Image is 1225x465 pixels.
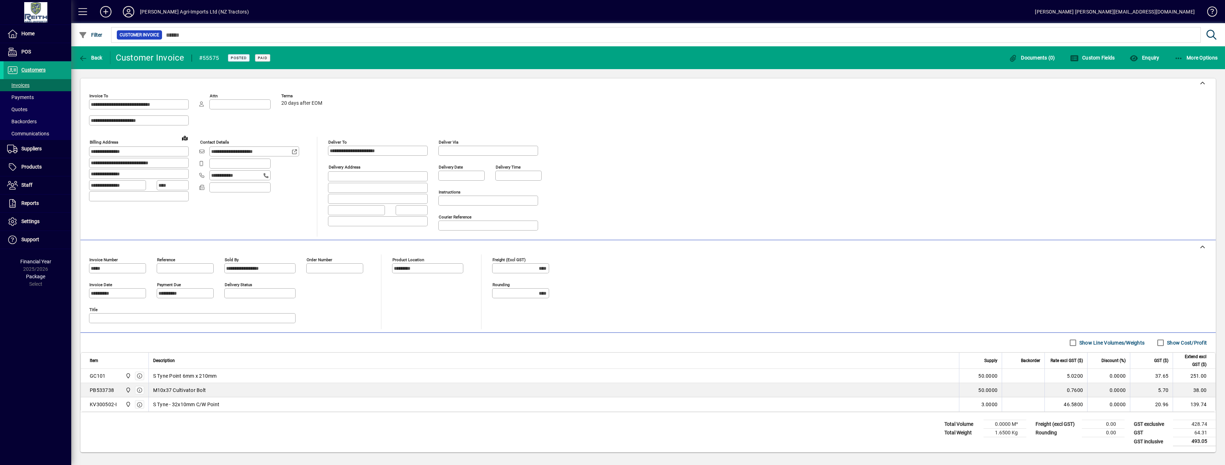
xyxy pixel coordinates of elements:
[1021,357,1040,365] span: Backorder
[978,372,997,379] span: 50.0000
[328,140,347,145] mat-label: Deliver To
[89,257,118,262] mat-label: Invoice number
[496,165,521,170] mat-label: Delivery time
[210,93,218,98] mat-label: Attn
[1173,369,1215,383] td: 251.00
[1173,51,1220,64] button: More Options
[1130,383,1173,397] td: 5.70
[439,190,460,195] mat-label: Instructions
[231,56,247,60] span: Posted
[124,372,132,380] span: Ashburton
[492,282,510,287] mat-label: Rounding
[439,140,458,145] mat-label: Deliver via
[1035,6,1195,17] div: [PERSON_NAME] [PERSON_NAME][EMAIL_ADDRESS][DOMAIN_NAME]
[4,195,71,212] a: Reports
[153,387,206,394] span: M10x37 Cultivator Bolt
[1177,353,1206,368] span: Extend excl GST ($)
[1070,55,1115,61] span: Custom Fields
[281,100,322,106] span: 20 days after EOM
[153,372,217,379] span: S Tyne Point 6mm x 210mm
[4,158,71,176] a: Products
[984,357,997,365] span: Supply
[179,132,191,144] a: View on map
[140,6,249,17] div: [PERSON_NAME] Agri-Imports Ltd (NZ Tractors)
[1087,397,1130,412] td: 0.0000
[157,282,181,287] mat-label: Payment due
[1173,397,1215,412] td: 139.74
[21,146,42,151] span: Suppliers
[392,257,424,262] mat-label: Product location
[978,387,997,394] span: 50.0000
[90,372,105,379] div: GC101
[1082,420,1125,429] td: 0.00
[1154,357,1168,365] span: GST ($)
[120,31,159,38] span: Customer Invoice
[153,401,220,408] span: S Tyne - 32x10mm C/W Point
[4,213,71,231] a: Settings
[1174,55,1218,61] span: More Options
[4,140,71,158] a: Suppliers
[4,43,71,61] a: POS
[89,307,98,312] mat-label: Title
[1051,357,1083,365] span: Rate excl GST ($)
[21,200,39,206] span: Reports
[71,51,110,64] app-page-header-button: Back
[79,55,103,61] span: Back
[941,420,984,429] td: Total Volume
[1049,387,1083,394] div: 0.7600
[21,237,39,242] span: Support
[1078,339,1145,346] label: Show Line Volumes/Weights
[1130,420,1173,429] td: GST exclusive
[21,182,32,188] span: Staff
[89,282,112,287] mat-label: Invoice date
[90,401,117,408] div: KV300502-I
[1049,372,1083,379] div: 5.0200
[26,274,45,279] span: Package
[4,128,71,140] a: Communications
[1087,369,1130,383] td: 0.0000
[1082,429,1125,437] td: 0.00
[7,131,49,136] span: Communications
[124,401,132,408] span: Ashburton
[258,56,267,60] span: Paid
[981,401,998,408] span: 3.0000
[94,5,117,18] button: Add
[1173,420,1216,429] td: 428.74
[1087,383,1130,397] td: 0.0000
[1130,429,1173,437] td: GST
[4,103,71,115] a: Quotes
[1007,51,1057,64] button: Documents (0)
[4,115,71,128] a: Backorders
[1130,369,1173,383] td: 37.65
[1166,339,1207,346] label: Show Cost/Profit
[1130,397,1173,412] td: 20.96
[21,218,40,224] span: Settings
[439,165,463,170] mat-label: Delivery date
[77,51,104,64] button: Back
[1202,1,1216,25] a: Knowledge Base
[1130,437,1173,446] td: GST inclusive
[4,25,71,43] a: Home
[21,49,31,55] span: POS
[77,29,104,41] button: Filter
[7,94,34,100] span: Payments
[1128,51,1161,64] button: Enquiry
[1173,437,1216,446] td: 493.05
[116,52,184,63] div: Customer Invoice
[1101,357,1126,365] span: Discount (%)
[1032,429,1082,437] td: Rounding
[1049,401,1083,408] div: 46.5800
[21,67,46,73] span: Customers
[225,282,252,287] mat-label: Delivery status
[281,94,324,98] span: Terms
[89,93,108,98] mat-label: Invoice To
[20,259,51,264] span: Financial Year
[1068,51,1117,64] button: Custom Fields
[941,429,984,437] td: Total Weight
[4,231,71,249] a: Support
[4,79,71,91] a: Invoices
[79,32,103,38] span: Filter
[1173,429,1216,437] td: 64.31
[4,176,71,194] a: Staff
[7,119,37,124] span: Backorders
